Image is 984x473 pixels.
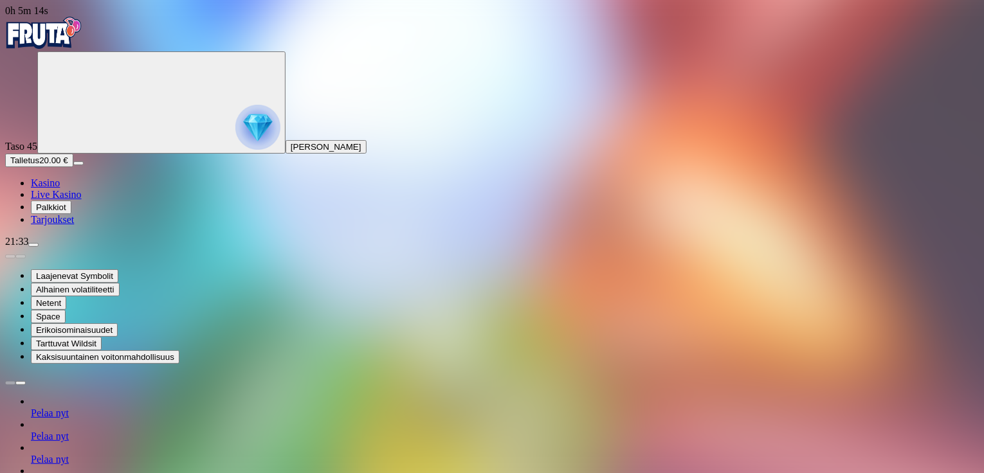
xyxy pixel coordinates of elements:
nav: Primary [5,17,979,226]
span: Alhainen volatiliteetti [36,285,114,294]
button: Space [31,310,66,323]
button: Palkkiot [31,201,71,214]
button: next slide [15,254,26,258]
span: Taso 45 [5,141,37,152]
button: Tarttuvat Wildsit [31,337,102,350]
button: Alhainen volatiliteetti [31,283,120,296]
a: Pelaa nyt [31,431,69,442]
a: Pelaa nyt [31,454,69,465]
span: Tarttuvat Wildsit [36,339,96,348]
button: Erikoisominaisuudet [31,323,118,337]
span: Talletus [10,156,39,165]
button: prev slide [5,254,15,258]
a: Kasino [31,177,60,188]
span: Palkkiot [36,202,66,212]
span: Space [36,312,60,321]
span: Kaksisuuntainen voitonmahdollisuus [36,352,174,362]
span: Laajenevat Symbolit [36,271,113,281]
a: Pelaa nyt [31,407,69,418]
span: Netent [36,298,61,308]
span: 21:33 [5,236,28,247]
button: prev slide [5,381,15,385]
button: Laajenevat Symbolit [31,269,118,283]
a: Fruta [5,40,82,51]
span: [PERSON_NAME] [291,142,361,152]
img: reward progress [235,105,280,150]
button: Kaksisuuntainen voitonmahdollisuus [31,350,179,364]
button: menu [73,161,84,165]
a: Tarjoukset [31,214,74,225]
button: next slide [15,381,26,385]
span: Erikoisominaisuudet [36,325,113,335]
a: Live Kasino [31,189,82,200]
button: Netent [31,296,66,310]
button: Talletusplus icon20.00 € [5,154,73,167]
span: 20.00 € [39,156,68,165]
img: Fruta [5,17,82,49]
nav: Main menu [5,177,979,226]
button: reward progress [37,51,286,154]
span: user session time [5,5,48,16]
button: [PERSON_NAME] [286,140,367,154]
button: menu [28,243,39,247]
